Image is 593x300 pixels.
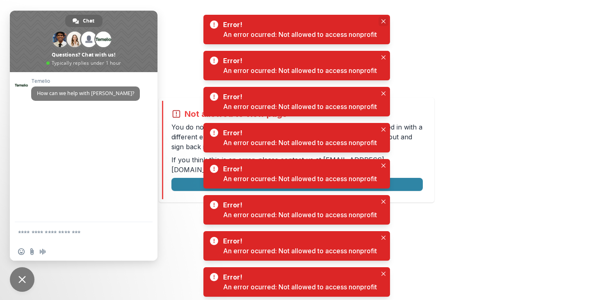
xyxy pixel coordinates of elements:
[379,89,388,98] button: Close
[223,66,377,75] div: An error ocurred: Not allowed to access nonprofit
[18,248,25,255] span: Insert an emoji
[223,20,374,30] div: Error!
[223,246,377,256] div: An error ocurred: Not allowed to access nonprofit
[223,174,377,184] div: An error ocurred: Not allowed to access nonprofit
[185,109,287,119] h2: Not allowed to view page
[171,122,423,152] p: You do not have permission to view the page. It is likely that you logged in with a different ema...
[379,161,388,170] button: Close
[223,102,377,111] div: An error ocurred: Not allowed to access nonprofit
[37,90,134,97] span: How can we help with [PERSON_NAME]?
[65,15,103,27] div: Chat
[379,233,388,243] button: Close
[223,128,374,138] div: Error!
[379,197,388,207] button: Close
[223,210,377,220] div: An error ocurred: Not allowed to access nonprofit
[223,30,377,39] div: An error ocurred: Not allowed to access nonprofit
[31,78,140,84] span: Temelio
[223,272,374,282] div: Error!
[83,15,94,27] span: Chat
[29,248,35,255] span: Send a file
[171,155,423,175] p: If you think this is an error, please contact us at .
[18,229,131,236] textarea: Compose your message...
[379,52,388,62] button: Close
[223,200,374,210] div: Error!
[171,178,423,191] button: Logout
[223,236,374,246] div: Error!
[379,125,388,134] button: Close
[39,248,46,255] span: Audio message
[223,282,377,292] div: An error ocurred: Not allowed to access nonprofit
[223,56,374,66] div: Error!
[379,269,388,279] button: Close
[223,164,374,174] div: Error!
[379,16,388,26] button: Close
[223,92,374,102] div: Error!
[10,267,34,292] div: Close chat
[223,138,377,148] div: An error ocurred: Not allowed to access nonprofit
